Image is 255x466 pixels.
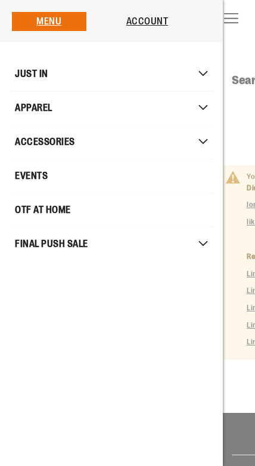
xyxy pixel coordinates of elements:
[9,125,214,159] a: ACCESSORIES
[15,198,71,222] span: OTF AT HOME
[15,232,88,256] span: FINAL PUSH SALE
[9,159,214,193] a: EVENTS
[9,57,214,91] a: JUST IN
[9,193,214,227] a: OTF AT HOME
[126,16,169,27] a: Account
[36,16,61,27] a: Menu
[9,227,214,261] a: FINAL PUSH SALE
[15,130,75,154] span: ACCESSORIES
[15,62,48,86] span: JUST IN
[15,164,48,188] span: EVENTS
[15,96,52,120] span: APPAREL
[9,91,214,125] a: APPAREL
